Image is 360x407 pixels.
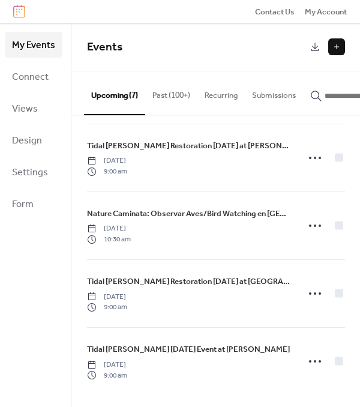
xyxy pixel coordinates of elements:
[305,6,347,18] span: My Account
[84,71,145,115] button: Upcoming (7)
[5,191,62,217] a: Form
[87,302,127,313] span: 9:00 am
[87,343,290,355] span: Tidal [PERSON_NAME] [DATE] Event at [PERSON_NAME]
[87,208,291,220] span: Nature Caminata: Observar Aves/Bird Watching en [GEOGRAPHIC_DATA]
[87,223,131,234] span: [DATE]
[255,6,295,18] span: Contact Us
[12,100,38,118] span: Views
[5,95,62,121] a: Views
[87,370,127,381] span: 9:00 am
[87,343,290,356] a: Tidal [PERSON_NAME] [DATE] Event at [PERSON_NAME]
[5,159,62,185] a: Settings
[145,71,197,113] button: Past (100+)
[12,36,55,55] span: My Events
[87,207,291,220] a: Nature Caminata: Observar Aves/Bird Watching en [GEOGRAPHIC_DATA]
[5,127,62,153] a: Design
[5,32,62,58] a: My Events
[87,139,291,152] a: Tidal [PERSON_NAME] Restoration [DATE] at [PERSON_NAME][GEOGRAPHIC_DATA]
[12,163,48,182] span: Settings
[87,234,131,245] span: 10:30 am
[87,275,291,288] a: Tidal [PERSON_NAME] Restoration [DATE] at [GEOGRAPHIC_DATA]
[305,5,347,17] a: My Account
[12,195,34,214] span: Form
[87,155,127,166] span: [DATE]
[197,71,245,113] button: Recurring
[87,140,291,152] span: Tidal [PERSON_NAME] Restoration [DATE] at [PERSON_NAME][GEOGRAPHIC_DATA]
[87,166,127,177] span: 9:00 am
[13,5,25,18] img: logo
[12,131,42,150] span: Design
[87,276,291,288] span: Tidal [PERSON_NAME] Restoration [DATE] at [GEOGRAPHIC_DATA]
[87,292,127,303] span: [DATE]
[5,64,62,89] a: Connect
[87,360,127,370] span: [DATE]
[12,68,49,86] span: Connect
[245,71,303,113] button: Submissions
[255,5,295,17] a: Contact Us
[87,36,122,58] span: Events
